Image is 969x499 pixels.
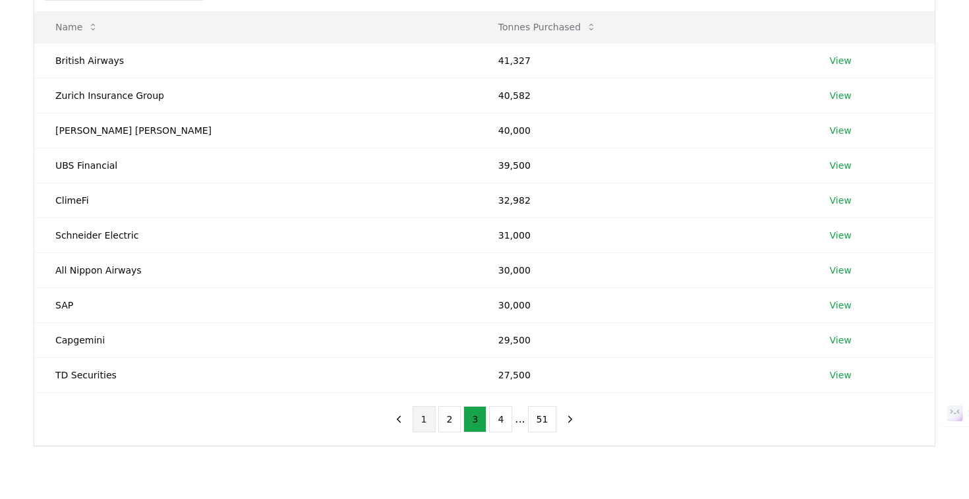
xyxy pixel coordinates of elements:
[477,322,809,357] td: 29,500
[34,357,477,392] td: TD Securities
[488,14,607,40] button: Tonnes Purchased
[34,43,477,78] td: British Airways
[477,287,809,322] td: 30,000
[477,113,809,148] td: 40,000
[830,89,852,102] a: View
[477,357,809,392] td: 27,500
[34,252,477,287] td: All Nippon Airways
[830,299,852,312] a: View
[477,43,809,78] td: 41,327
[477,252,809,287] td: 30,000
[559,406,581,432] button: next page
[34,287,477,322] td: SAP
[438,406,461,432] button: 2
[830,334,852,347] a: View
[515,411,525,427] li: ...
[830,159,852,172] a: View
[830,368,852,382] a: View
[45,14,109,40] button: Name
[34,218,477,252] td: Schneider Electric
[477,218,809,252] td: 31,000
[34,148,477,183] td: UBS Financial
[34,78,477,113] td: Zurich Insurance Group
[34,322,477,357] td: Capgemini
[477,183,809,218] td: 32,982
[34,113,477,148] td: [PERSON_NAME] [PERSON_NAME]
[413,406,436,432] button: 1
[830,124,852,137] a: View
[830,264,852,277] a: View
[830,54,852,67] a: View
[477,78,809,113] td: 40,582
[477,148,809,183] td: 39,500
[489,406,512,432] button: 4
[463,406,486,432] button: 3
[388,406,410,432] button: previous page
[830,194,852,207] a: View
[34,183,477,218] td: ClimeFi
[830,229,852,242] a: View
[528,406,557,432] button: 51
